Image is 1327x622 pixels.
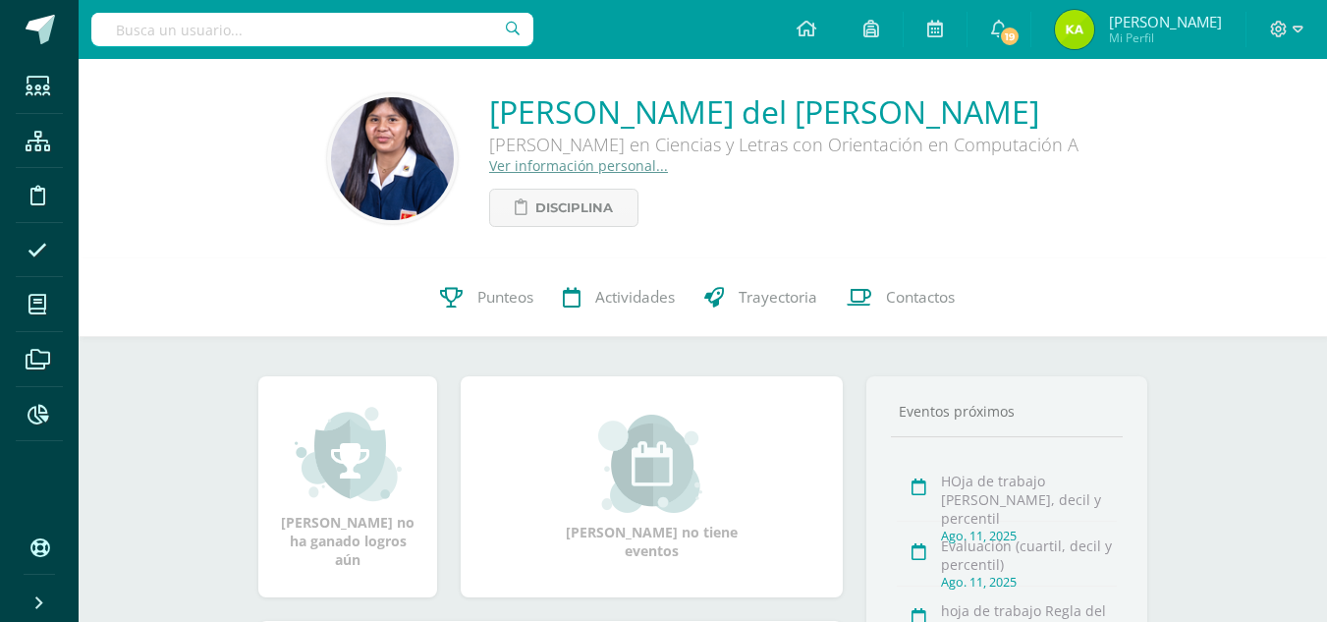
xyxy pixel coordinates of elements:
[554,415,750,560] div: [PERSON_NAME] no tiene eventos
[739,287,817,308] span: Trayectoria
[477,287,533,308] span: Punteos
[941,472,1117,528] div: HOja de trabajo [PERSON_NAME], decil y percentil
[595,287,675,308] span: Actividades
[1109,12,1222,31] span: [PERSON_NAME]
[489,156,668,175] a: Ver información personal...
[1109,29,1222,46] span: Mi Perfil
[598,415,705,513] img: event_small.png
[489,133,1078,156] div: [PERSON_NAME] en Ciencias y Letras con Orientación en Computación A
[891,402,1123,421] div: Eventos próximos
[489,189,638,227] a: Disciplina
[278,405,417,569] div: [PERSON_NAME] no ha ganado logros aún
[999,26,1021,47] span: 19
[941,537,1117,574] div: Evaluación (cuartil, decil y percentil)
[295,405,402,503] img: achievement_small.png
[690,258,832,337] a: Trayectoria
[886,287,955,308] span: Contactos
[331,97,454,220] img: 168d74e835004ca905c4849758997ec8.png
[535,190,613,226] span: Disciplina
[425,258,548,337] a: Punteos
[1055,10,1094,49] img: d6f4a965678b72818fa0429cbf0648b7.png
[941,574,1117,591] div: Ago. 11, 2025
[489,90,1078,133] a: [PERSON_NAME] del [PERSON_NAME]
[832,258,969,337] a: Contactos
[548,258,690,337] a: Actividades
[91,13,533,46] input: Busca un usuario...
